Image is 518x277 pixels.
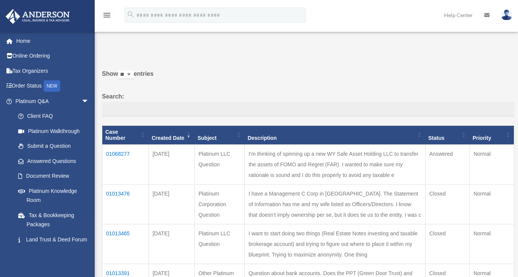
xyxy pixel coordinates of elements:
[469,185,514,224] td: Normal
[11,247,97,262] a: Portal Feedback
[102,125,149,145] th: Case Number: activate to sort column ascending
[102,185,149,224] td: 01013476
[11,153,93,169] a: Answered Questions
[102,145,149,185] td: 01068277
[425,125,469,145] th: Status: activate to sort column ascending
[11,124,97,139] a: Platinum Walkthrough
[11,139,97,154] a: Submit a Question
[469,224,514,264] td: Normal
[102,102,514,116] input: Search:
[469,125,514,145] th: Priority: activate to sort column ascending
[3,9,72,24] img: Anderson Advisors Platinum Portal
[425,224,469,264] td: Closed
[5,49,100,64] a: Online Ordering
[194,185,244,224] td: Platinum Corporation Question
[102,11,111,20] i: menu
[244,145,425,185] td: I’m thinking of spinning up a new WY Safe Asset Holding LLC to transfer the assets of FOMO and Re...
[194,125,244,145] th: Subject: activate to sort column ascending
[102,13,111,20] a: menu
[5,33,100,49] a: Home
[44,80,60,92] div: NEW
[11,169,97,184] a: Document Review
[11,109,97,124] a: Client FAQ
[5,94,97,109] a: Platinum Q&Aarrow_drop_down
[81,94,97,109] span: arrow_drop_down
[5,63,100,78] a: Tax Organizers
[11,208,97,232] a: Tax & Bookkeeping Packages
[149,145,194,185] td: [DATE]
[244,185,425,224] td: I have a Management C Corp in [GEOGRAPHIC_DATA]. The Statement of Information has me and my wife ...
[11,232,97,247] a: Land Trust & Deed Forum
[469,145,514,185] td: Normal
[194,224,244,264] td: Platinum LLC Question
[102,69,514,87] label: Show entries
[102,91,514,116] label: Search:
[149,185,194,224] td: [DATE]
[244,125,425,145] th: Description: activate to sort column ascending
[5,78,100,94] a: Order StatusNEW
[194,145,244,185] td: Platinum LLC Question
[102,224,149,264] td: 01013465
[425,145,469,185] td: Answered
[149,125,194,145] th: Created Date: activate to sort column ascending
[127,10,135,19] i: search
[149,224,194,264] td: [DATE]
[244,224,425,264] td: I want to start doing two things (Real Estate Notes investing and taxable brokerage account) and ...
[501,9,512,20] img: User Pic
[425,185,469,224] td: Closed
[11,183,97,208] a: Platinum Knowledge Room
[118,70,134,79] select: Showentries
